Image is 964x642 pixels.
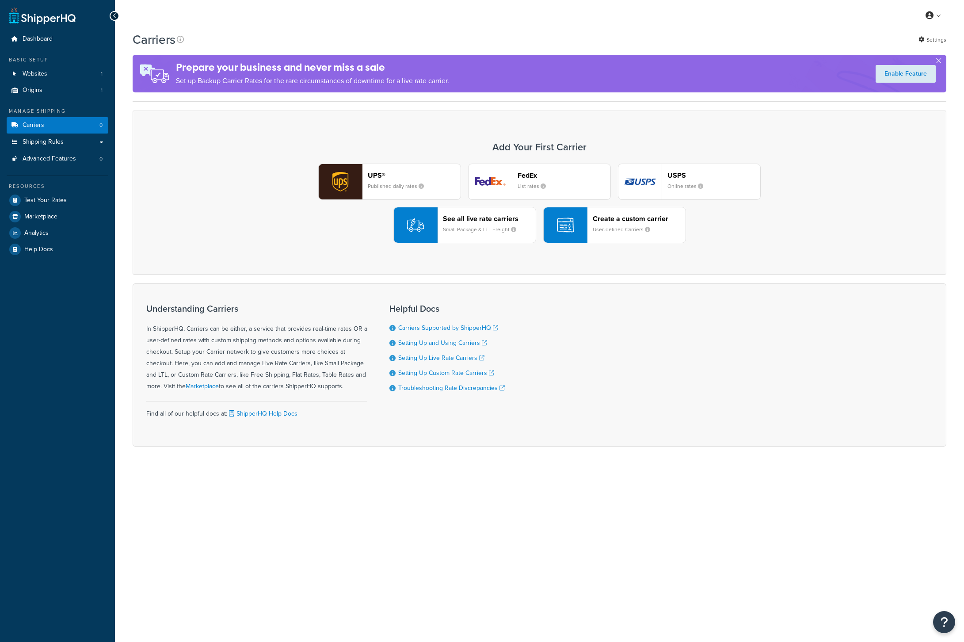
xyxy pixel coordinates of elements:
span: 0 [99,155,103,163]
span: Origins [23,87,42,94]
div: Manage Shipping [7,107,108,115]
a: Carriers 0 [7,117,108,134]
a: Test Your Rates [7,192,108,208]
h4: Prepare your business and never miss a sale [176,60,449,75]
button: See all live rate carriersSmall Package & LTL Freight [393,207,536,243]
header: FedEx [518,171,610,180]
a: Settings [918,34,946,46]
a: Setting Up Live Rate Carriers [398,353,484,363]
header: USPS [667,171,760,180]
span: Shipping Rules [23,138,64,146]
h3: Helpful Docs [389,304,505,313]
button: ups logoUPS®Published daily rates [318,164,461,200]
a: ShipperHQ Help Docs [227,409,297,418]
a: Marketplace [186,382,219,391]
a: Marketplace [7,209,108,225]
header: UPS® [368,171,461,180]
button: usps logoUSPSOnline rates [618,164,761,200]
a: Analytics [7,225,108,241]
a: ShipperHQ Home [9,7,76,24]
li: Advanced Features [7,151,108,167]
span: 1 [101,70,103,78]
small: List rates [518,182,553,190]
p: Set up Backup Carrier Rates for the rare circumstances of downtime for a live rate carrier. [176,75,449,87]
span: 1 [101,87,103,94]
span: Analytics [24,229,49,237]
a: Dashboard [7,31,108,47]
span: Marketplace [24,213,57,221]
img: icon-carrier-liverate-becf4550.svg [407,217,424,233]
a: Help Docs [7,241,108,257]
header: See all live rate carriers [443,214,536,223]
small: Published daily rates [368,182,431,190]
button: Create a custom carrierUser-defined Carriers [543,207,686,243]
li: Origins [7,82,108,99]
li: Carriers [7,117,108,134]
h1: Carriers [133,31,175,48]
a: Setting Up and Using Carriers [398,338,487,348]
button: fedEx logoFedExList rates [468,164,611,200]
div: In ShipperHQ, Carriers can be either, a service that provides real-time rates OR a user-defined r... [146,304,367,392]
span: Websites [23,70,47,78]
a: Enable Feature [876,65,936,83]
span: 0 [99,122,103,129]
li: Websites [7,66,108,82]
button: Open Resource Center [933,611,955,633]
small: Small Package & LTL Freight [443,225,523,233]
a: Setting Up Custom Rate Carriers [398,368,494,378]
img: fedEx logo [469,164,512,199]
a: Shipping Rules [7,134,108,150]
span: Test Your Rates [24,197,67,204]
img: ups logo [319,164,362,199]
header: Create a custom carrier [593,214,686,223]
img: ad-rules-rateshop-fe6ec290ccb7230408bd80ed9643f0289d75e0ffd9eb532fc0e269fcd187b520.png [133,55,176,92]
a: Troubleshooting Rate Discrepancies [398,383,505,393]
span: Carriers [23,122,44,129]
a: Origins 1 [7,82,108,99]
small: User-defined Carriers [593,225,657,233]
a: Carriers Supported by ShipperHQ [398,323,498,332]
small: Online rates [667,182,710,190]
span: Help Docs [24,246,53,253]
img: usps logo [618,164,662,199]
h3: Add Your First Carrier [142,142,937,153]
h3: Understanding Carriers [146,304,367,313]
span: Dashboard [23,35,53,43]
a: Websites 1 [7,66,108,82]
div: Basic Setup [7,56,108,64]
div: Find all of our helpful docs at: [146,401,367,420]
img: icon-carrier-custom-c93b8a24.svg [557,217,574,233]
span: Advanced Features [23,155,76,163]
a: Advanced Features 0 [7,151,108,167]
div: Resources [7,183,108,190]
